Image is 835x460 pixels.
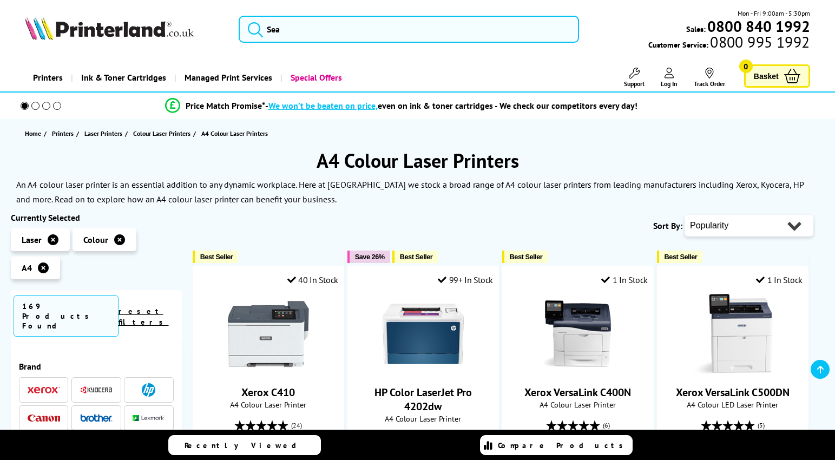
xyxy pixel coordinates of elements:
[661,68,678,88] a: Log In
[353,413,493,424] span: A4 Colour Laser Printer
[28,411,60,425] a: Canon
[185,441,307,450] span: Recently Viewed
[347,251,390,263] button: Save 26%
[14,295,119,337] span: 169 Products Found
[706,21,810,31] a: 0800 840 1992
[174,64,280,91] a: Managed Print Services
[22,262,32,273] span: A4
[52,128,76,139] a: Printers
[438,274,493,285] div: 99+ In Stock
[133,128,193,139] a: Colour Laser Printers
[80,383,113,397] a: Kyocera
[28,386,60,394] img: Xerox
[744,64,810,88] a: Basket 0
[25,16,225,42] a: Printerland Logo
[754,69,779,83] span: Basket
[142,383,155,397] img: HP
[355,253,385,261] span: Save 26%
[291,415,302,436] span: (24)
[133,411,165,425] a: Lexmark
[268,100,378,111] span: We won’t be beaten on price,
[80,414,113,422] img: Brother
[653,220,682,231] span: Sort By:
[84,128,125,139] a: Laser Printers
[676,385,790,399] a: Xerox VersaLink C500DN
[603,415,610,436] span: (6)
[81,64,166,91] span: Ink & Toner Cartridges
[400,253,433,261] span: Best Seller
[738,8,810,18] span: Mon - Fri 9:00am - 5:30pm
[758,415,765,436] span: (5)
[5,96,797,115] li: modal_Promise
[201,129,268,137] span: A4 Colour Laser Printers
[537,366,619,377] a: Xerox VersaLink C400N
[707,16,810,36] b: 0800 840 1992
[694,68,725,88] a: Track Order
[28,383,60,397] a: Xerox
[265,100,637,111] div: - even on ink & toner cartridges - We check our competitors every day!
[84,128,122,139] span: Laser Printers
[133,128,190,139] span: Colour Laser Printers
[657,251,703,263] button: Best Seller
[241,385,295,399] a: Xerox C410
[19,361,174,372] div: Brand
[133,383,165,397] a: HP
[624,68,645,88] a: Support
[287,274,338,285] div: 40 In Stock
[383,293,464,374] img: HP Color LaserJet Pro 4202dw
[22,234,42,245] span: Laser
[25,128,44,139] a: Home
[52,128,74,139] span: Printers
[199,399,338,410] span: A4 Colour Laser Printer
[498,441,629,450] span: Compare Products
[756,274,803,285] div: 1 In Stock
[510,253,543,261] span: Best Seller
[374,385,472,413] a: HP Color LaserJet Pro 4202dw
[25,64,71,91] a: Printers
[80,386,113,394] img: Kyocera
[661,80,678,88] span: Log In
[686,24,706,34] span: Sales:
[80,411,113,425] a: Brother
[239,16,579,43] input: Sea
[537,293,619,374] img: Xerox VersaLink C400N
[168,435,321,455] a: Recently Viewed
[392,251,438,263] button: Best Seller
[692,293,773,374] img: Xerox VersaLink C500DN
[83,234,108,245] span: Colour
[502,251,548,263] button: Best Seller
[601,274,648,285] div: 1 In Stock
[71,64,174,91] a: Ink & Toner Cartridges
[383,366,464,377] a: HP Color LaserJet Pro 4202dw
[16,179,804,205] p: An A4 colour laser printer is an essential addition to any dynamic workplace. Here at [GEOGRAPHIC...
[524,385,631,399] a: Xerox VersaLink C400N
[25,16,194,40] img: Printerland Logo
[739,60,753,73] span: 0
[708,37,810,47] span: 0800 995 1992
[200,253,233,261] span: Best Seller
[133,415,165,422] img: Lexmark
[193,251,239,263] button: Best Seller
[665,253,698,261] span: Best Seller
[692,366,773,377] a: Xerox VersaLink C500DN
[508,399,648,410] span: A4 Colour Laser Printer
[28,415,60,422] img: Canon
[186,100,265,111] span: Price Match Promise*
[228,366,309,377] a: Xerox C410
[119,306,169,327] a: reset filters
[624,80,645,88] span: Support
[280,64,350,91] a: Special Offers
[480,435,633,455] a: Compare Products
[663,399,803,410] span: A4 Colour LED Laser Printer
[228,293,309,374] img: Xerox C410
[11,148,824,173] h1: A4 Colour Laser Printers
[648,37,810,50] span: Customer Service:
[11,212,182,223] div: Currently Selected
